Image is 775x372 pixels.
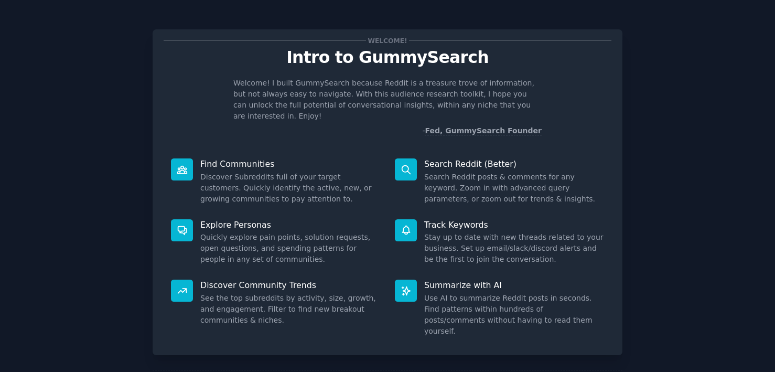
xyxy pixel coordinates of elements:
p: Search Reddit (Better) [424,158,604,169]
p: Explore Personas [200,219,380,230]
p: Discover Community Trends [200,280,380,291]
span: Welcome! [366,35,409,46]
p: Summarize with AI [424,280,604,291]
a: Fed, GummySearch Founder [425,126,542,135]
p: Find Communities [200,158,380,169]
p: Welcome! I built GummySearch because Reddit is a treasure trove of information, but not always ea... [233,78,542,122]
dd: Stay up to date with new threads related to your business. Set up email/slack/discord alerts and ... [424,232,604,265]
dd: Quickly explore pain points, solution requests, open questions, and spending patterns for people ... [200,232,380,265]
p: Track Keywords [424,219,604,230]
dd: Use AI to summarize Reddit posts in seconds. Find patterns within hundreds of posts/comments with... [424,293,604,337]
div: - [422,125,542,136]
dd: Discover Subreddits full of your target customers. Quickly identify the active, new, or growing c... [200,172,380,205]
dd: See the top subreddits by activity, size, growth, and engagement. Filter to find new breakout com... [200,293,380,326]
p: Intro to GummySearch [164,48,611,67]
dd: Search Reddit posts & comments for any keyword. Zoom in with advanced query parameters, or zoom o... [424,172,604,205]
